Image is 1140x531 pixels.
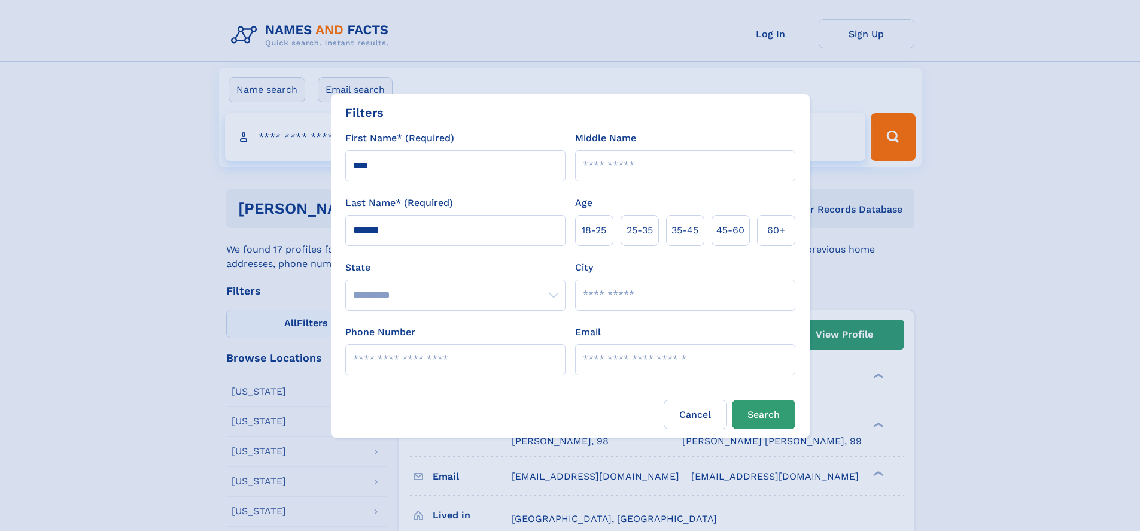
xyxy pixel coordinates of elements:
[575,131,636,145] label: Middle Name
[664,400,727,429] label: Cancel
[345,104,384,122] div: Filters
[575,196,592,210] label: Age
[716,223,744,238] span: 45‑60
[582,223,606,238] span: 18‑25
[345,260,566,275] label: State
[732,400,795,429] button: Search
[671,223,698,238] span: 35‑45
[345,325,415,339] label: Phone Number
[627,223,653,238] span: 25‑35
[345,131,454,145] label: First Name* (Required)
[345,196,453,210] label: Last Name* (Required)
[575,325,601,339] label: Email
[575,260,593,275] label: City
[767,223,785,238] span: 60+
